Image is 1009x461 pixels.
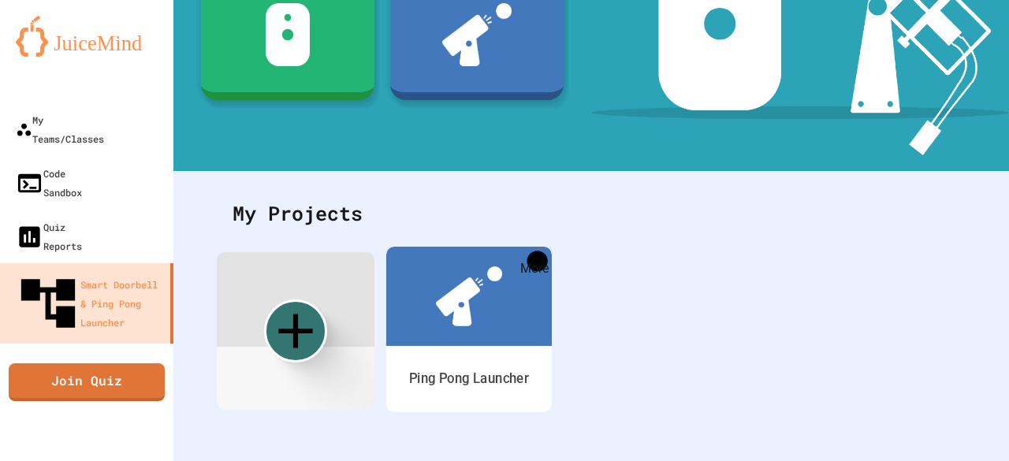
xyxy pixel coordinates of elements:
[520,259,549,278] div: More
[217,183,966,244] div: My Projects
[16,16,158,57] img: logo-orange.svg
[16,271,164,336] div: Smart Doorbell & Ping Pong Launcher
[442,3,512,66] img: ppl-with-ball.png
[16,164,82,202] div: Code Sandbox
[9,363,165,401] a: Join Quiz
[409,369,529,389] div: Ping Pong Launcher
[264,299,327,362] div: Create new
[266,3,311,66] img: sdb-white.svg
[878,329,993,396] iframe: chat widget
[16,217,82,255] div: Quiz Reports
[386,246,552,411] a: MorePing Pong Launcher
[16,110,104,148] div: My Teams/Classes
[527,251,548,271] a: More
[436,266,502,326] img: ppl-with-ball.png
[943,398,993,445] iframe: chat widget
